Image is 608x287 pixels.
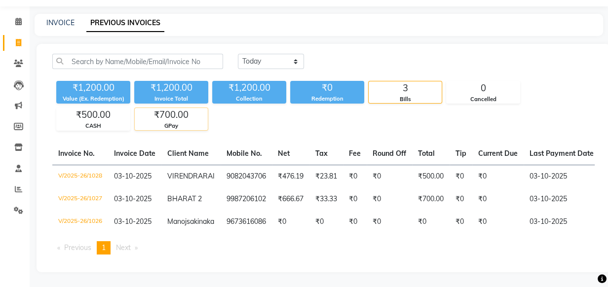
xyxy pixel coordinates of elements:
[134,95,208,103] div: Invoice Total
[343,211,367,233] td: ₹0
[52,241,595,254] nav: Pagination
[456,149,466,158] span: Tip
[412,211,450,233] td: ₹0
[367,188,412,211] td: ₹0
[412,165,450,188] td: ₹500.00
[472,165,524,188] td: ₹0
[278,149,290,158] span: Net
[187,217,214,226] span: sakinaka
[114,172,152,180] span: 03-10-2025
[412,188,450,211] td: ₹700.00
[114,217,152,226] span: 03-10-2025
[373,149,406,158] span: Round Off
[447,81,520,95] div: 0
[369,81,442,95] div: 3
[114,149,155,158] span: Invoice Date
[135,108,208,122] div: ₹700.00
[367,211,412,233] td: ₹0
[290,81,364,95] div: ₹0
[315,149,328,158] span: Tax
[227,149,262,158] span: Mobile No.
[524,211,600,233] td: 03-10-2025
[367,165,412,188] td: ₹0
[524,188,600,211] td: 03-10-2025
[57,108,130,122] div: ₹500.00
[309,188,343,211] td: ₹33.33
[272,188,309,211] td: ₹666.67
[290,95,364,103] div: Redemption
[221,165,272,188] td: 9082043706
[343,188,367,211] td: ₹0
[450,165,472,188] td: ₹0
[447,95,520,104] div: Cancelled
[343,165,367,188] td: ₹0
[418,149,435,158] span: Total
[167,149,209,158] span: Client Name
[52,54,223,69] input: Search by Name/Mobile/Email/Invoice No
[369,95,442,104] div: Bills
[46,18,75,27] a: INVOICE
[472,188,524,211] td: ₹0
[309,211,343,233] td: ₹0
[116,243,131,252] span: Next
[450,188,472,211] td: ₹0
[450,211,472,233] td: ₹0
[472,211,524,233] td: ₹0
[212,95,286,103] div: Collection
[221,211,272,233] td: 9673616086
[52,211,108,233] td: V/2025-26/1026
[203,172,215,180] span: RAI
[134,81,208,95] div: ₹1,200.00
[272,211,309,233] td: ₹0
[167,194,202,203] span: BHARAT 2
[114,194,152,203] span: 03-10-2025
[530,149,594,158] span: Last Payment Date
[86,14,164,32] a: PREVIOUS INVOICES
[221,188,272,211] td: 9987206102
[57,122,130,130] div: CASH
[64,243,91,252] span: Previous
[58,149,95,158] span: Invoice No.
[272,165,309,188] td: ₹476.19
[524,165,600,188] td: 03-10-2025
[167,217,187,226] span: Manoj
[52,165,108,188] td: V/2025-26/1028
[52,188,108,211] td: V/2025-26/1027
[212,81,286,95] div: ₹1,200.00
[135,122,208,130] div: GPay
[56,95,130,103] div: Value (Ex. Redemption)
[102,243,106,252] span: 1
[167,172,203,180] span: VIRENDRA
[56,81,130,95] div: ₹1,200.00
[349,149,361,158] span: Fee
[309,165,343,188] td: ₹23.81
[478,149,518,158] span: Current Due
